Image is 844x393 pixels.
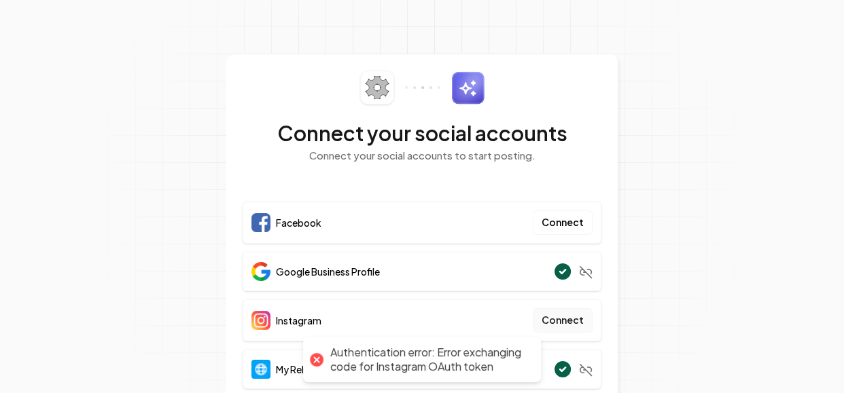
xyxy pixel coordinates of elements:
span: Google Business Profile [276,265,380,278]
h2: Connect your social accounts [243,121,601,145]
span: My Rebolt Website [276,362,358,376]
div: Authentication error: Error exchanging code for Instagram OAuth token [330,345,527,374]
button: Connect [533,308,593,333]
img: Google [251,262,270,281]
span: Instagram [276,314,321,327]
p: Connect your social accounts to start posting. [243,148,601,164]
img: sparkles.svg [451,71,485,105]
img: Facebook [251,213,270,232]
img: Website [251,360,270,379]
button: Connect [533,210,593,235]
img: connector-dots.svg [405,86,440,89]
span: Facebook [276,216,321,229]
img: Instagram [251,311,270,330]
